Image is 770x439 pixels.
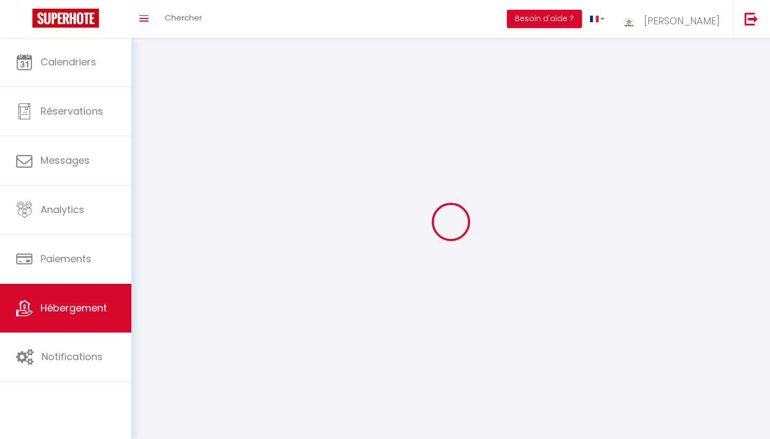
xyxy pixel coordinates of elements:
[42,350,103,363] span: Notifications
[32,9,99,28] img: Super Booking
[41,55,96,69] span: Calendriers
[41,104,103,118] span: Réservations
[41,203,84,216] span: Analytics
[507,10,582,28] button: Besoin d'aide ?
[745,12,758,25] img: logout
[41,301,107,315] span: Hébergement
[41,252,91,265] span: Paiements
[165,12,202,23] span: Chercher
[644,14,720,28] span: [PERSON_NAME]
[41,154,90,167] span: Messages
[621,10,637,32] img: ...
